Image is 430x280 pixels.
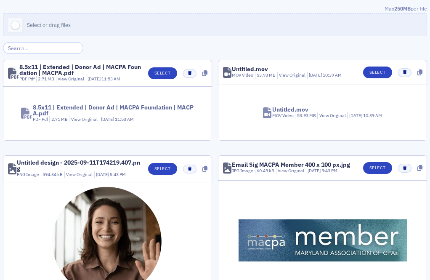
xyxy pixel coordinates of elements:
div: Untitled.mov [272,107,308,112]
a: View Original [279,72,305,78]
button: Select [363,67,392,78]
div: 60.49 kB [255,168,275,174]
input: Search… [3,42,83,54]
a: View Original [66,171,93,177]
span: 5:43 PM [321,168,337,173]
div: 2.71 MB [49,116,68,123]
span: 11:53 AM [101,76,120,82]
span: [DATE] [308,168,321,173]
div: 53.93 MB [295,112,316,119]
div: Untitled.mov [232,66,268,72]
button: Select [148,67,177,79]
div: PDF Pdf [19,76,35,83]
span: [DATE] [88,76,101,82]
div: Email Sig MACPA Member 400 x 100 px.jpg [232,162,350,168]
div: Untitled design - 2025-09-11T174219.407.png [17,160,142,171]
div: 594.34 kB [41,171,63,178]
span: 10:39 AM [323,72,342,78]
button: Select [148,163,177,175]
span: [DATE] [101,116,115,122]
span: 5:43 PM [110,171,126,177]
a: View Original [278,168,304,173]
div: PNG Image [17,171,39,178]
div: 2.71 MB [36,76,55,83]
div: MOV Video [232,72,253,79]
button: Select [363,162,392,174]
span: 10:39 AM [363,112,382,118]
span: Select or drag files [27,21,71,28]
a: View Original [319,112,346,118]
div: 53.93 MB [255,72,276,79]
div: PDF Pdf [33,116,48,123]
div: Max per file [3,5,427,14]
span: 250MB [394,5,411,12]
span: [DATE] [96,171,110,177]
button: Select or drag files [3,13,427,36]
a: View Original [58,76,84,82]
div: 8.5x11 | Extended | Donor Ad | MACPA Foundation | MACPA.pdf [19,64,142,76]
span: 11:53 AM [115,116,134,122]
span: [DATE] [309,72,323,78]
a: View Original [71,116,98,122]
span: [DATE] [349,112,363,118]
div: 8.5x11 | Extended | Donor Ad | MACPA Foundation | MACPA.pdf [33,104,194,116]
div: JPG Image [232,168,253,174]
div: MOV Video [272,112,294,119]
